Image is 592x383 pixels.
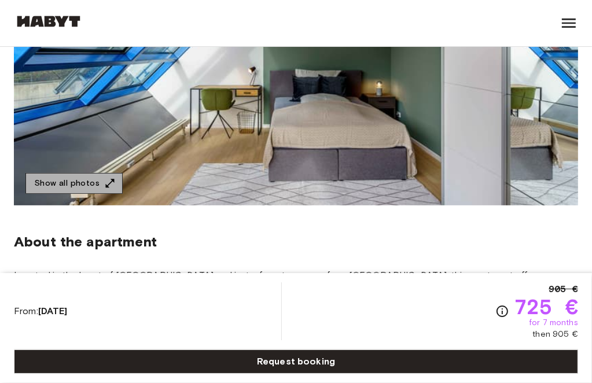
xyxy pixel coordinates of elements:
span: 905 € [549,282,578,296]
img: Habyt [14,16,83,27]
span: for 7 months [529,317,578,329]
b: [DATE] [38,305,68,316]
span: then 905 € [532,329,578,340]
svg: Check cost overview for full price breakdown. Please note that discounts apply to new joiners onl... [495,304,509,318]
span: 725 € [514,296,578,317]
a: Request booking [14,349,578,374]
span: About the apartment [14,233,157,251]
button: Show all photos [25,173,123,194]
span: From: [14,305,68,318]
span: Located in the heart of [GEOGRAPHIC_DATA] and just a few steps away from [GEOGRAPHIC_DATA], this ... [14,269,578,307]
